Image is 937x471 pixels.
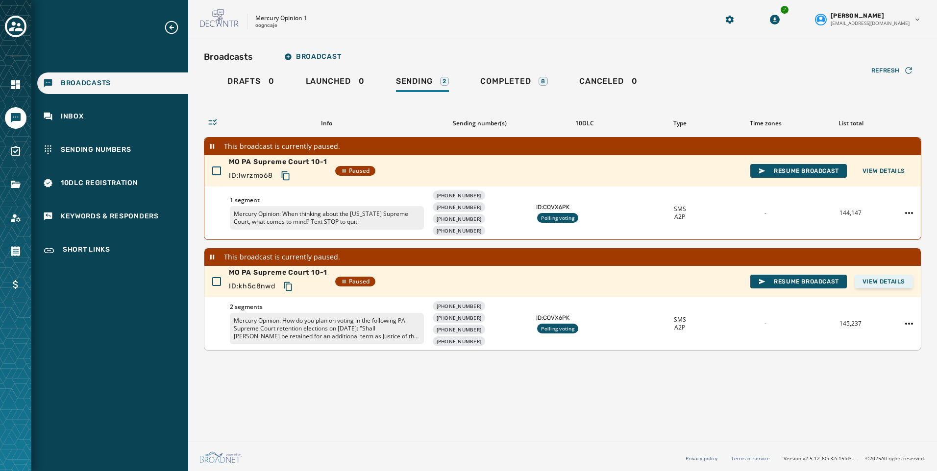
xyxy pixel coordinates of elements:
p: Mercury Opinion 1 [255,14,307,22]
span: View Details [863,278,905,285]
span: Paused [341,278,370,285]
div: 145,237 [812,320,889,328]
a: Privacy policy [686,455,717,462]
div: - [726,209,804,217]
div: List total [812,119,890,127]
a: Navigate to Broadcasts [37,72,188,94]
div: Time zones [727,119,805,127]
p: Mercury Opinion: When thinking about the [US_STATE] Supreme Court, what comes to mind? Text STOP ... [230,206,424,230]
button: Expand sub nav menu [164,20,187,35]
span: Version [784,455,858,462]
span: ID: kh5c8nwd [229,282,275,291]
a: Drafts0 [220,71,282,94]
span: A2P [674,213,685,221]
span: Sending Numbers [61,145,131,155]
div: Sending number(s) [431,119,528,127]
span: Short Links [63,245,110,257]
div: This broadcast is currently paused. [204,138,921,155]
div: Type [641,119,719,127]
span: Resume Broadcast [758,167,839,175]
button: Resume Broadcast [750,275,847,288]
div: 2 [440,77,449,86]
div: 10DLC [536,119,633,127]
span: A2P [674,324,685,331]
a: Navigate to Keywords & Responders [37,206,188,227]
button: View Details [855,275,913,288]
a: Navigate to Billing [5,274,26,295]
div: 0 [579,76,637,92]
div: [PHONE_NUMBER] [433,190,486,200]
button: Manage global settings [721,11,739,28]
span: Sending [396,76,433,86]
span: MO PA Supreme Court 10-1 [229,157,327,167]
a: Navigate to Home [5,74,26,95]
span: Broadcast [284,53,341,61]
span: [PERSON_NAME] [831,12,884,20]
a: Sending2 [388,71,457,94]
span: Drafts [227,76,261,86]
button: Refresh [863,63,921,78]
span: v2.5.12_60c32c15fd37978ea97d18c88c1d5e69e1bdb78b [803,455,858,462]
div: [PHONE_NUMBER] [433,325,486,334]
a: Navigate to Sending Numbers [37,139,188,161]
button: View Details [855,164,913,178]
button: MO PA Supreme Court 10-1 action menu [901,316,917,331]
span: Refresh [871,67,900,74]
div: Polling voting [537,213,578,223]
a: Launched0 [298,71,372,94]
div: [PHONE_NUMBER] [433,202,486,212]
span: Inbox [61,112,84,121]
span: © 2025 All rights reserved. [865,455,925,462]
button: Copy text to clipboard [279,278,297,295]
span: Resume Broadcast [758,278,839,285]
a: Navigate to Files [5,174,26,195]
div: 0 [306,76,365,92]
span: Canceled [579,76,623,86]
a: Navigate to Inbox [37,106,188,127]
div: Info [229,119,423,127]
div: 2 [780,5,789,15]
div: 8 [539,77,548,86]
a: Terms of service [731,455,770,462]
div: [PHONE_NUMBER] [433,336,486,346]
div: [PHONE_NUMBER] [433,214,486,224]
span: Broadcasts [61,78,111,88]
span: SMS [674,316,686,324]
p: oogncaje [255,22,277,29]
button: User settings [811,8,925,31]
span: ID: CQVX6PK [536,203,633,211]
a: Navigate to Account [5,207,26,229]
p: Mercury Opinion: How do you plan on voting in the following PA Supreme Court retention elections ... [230,313,424,344]
button: Copy text to clipboard [277,167,295,185]
div: [PHONE_NUMBER] [433,301,486,311]
span: Launched [306,76,351,86]
div: 0 [227,76,274,92]
span: Completed [480,76,531,86]
button: Broadcast [276,47,349,67]
span: ID: CQVX6PK [536,314,633,322]
span: MO PA Supreme Court 10-1 [229,268,327,278]
a: Completed8 [472,71,556,94]
span: SMS [674,205,686,213]
span: View Details [863,167,905,175]
span: 10DLC Registration [61,178,138,188]
button: Resume Broadcast [750,164,847,178]
button: Toggle account select drawer [5,16,26,37]
div: - [726,320,804,328]
h2: Broadcasts [204,50,253,64]
div: [PHONE_NUMBER] [433,226,486,235]
button: Download Menu [766,11,784,28]
span: Paused [341,167,370,175]
span: 1 segment [230,196,424,204]
button: MO PA Supreme Court 10-1 action menu [901,205,917,221]
div: Polling voting [537,324,578,333]
a: Navigate to Short Links [37,239,188,262]
span: 2 segments [230,303,424,311]
a: Navigate to Surveys [5,141,26,162]
span: Keywords & Responders [61,212,159,221]
div: 144,147 [812,209,889,217]
div: [PHONE_NUMBER] [433,313,486,323]
span: ID: lwrzmo68 [229,171,273,181]
a: Navigate to Orders [5,240,26,262]
a: Navigate to Messaging [5,107,26,129]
